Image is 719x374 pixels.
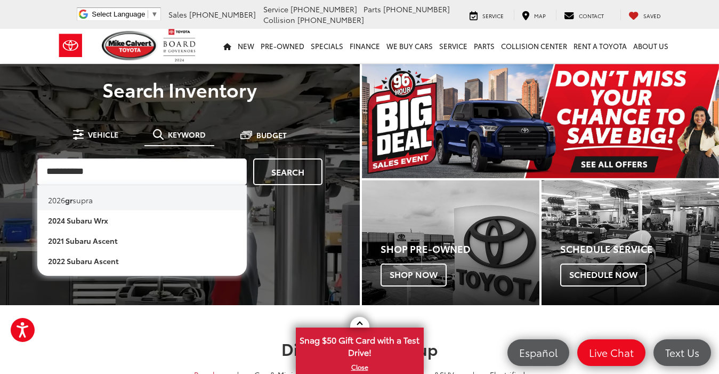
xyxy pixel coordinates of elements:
a: Collision Center [498,29,570,63]
span: [PHONE_NUMBER] [297,14,364,25]
a: Español [507,339,569,366]
span: Collision [263,14,295,25]
b: 2021 subaru ascent [48,235,118,246]
a: Live Chat [577,339,645,366]
h4: Schedule Service [560,244,719,254]
span: Text Us [660,346,705,359]
a: Map [514,10,554,20]
span: ▼ [151,10,158,18]
a: Specials [308,29,346,63]
img: Toyota [51,28,91,63]
span: Snag $50 Gift Card with a Test Drive! [297,329,423,361]
b: 2022 subaru ascent [48,256,119,266]
span: Saved [643,12,661,20]
h2: Discover Our Lineup [56,340,664,357]
span: Select Language [92,10,145,18]
span: [PHONE_NUMBER] [383,4,450,14]
span: Keyword [168,131,206,138]
span: Español [514,346,563,359]
a: Schedule Service Schedule Now [542,180,719,305]
a: New [235,29,257,63]
a: My Saved Vehicles [620,10,669,20]
h3: Search Inventory [22,78,337,100]
img: Mike Calvert Toyota [102,31,158,60]
a: Home [220,29,235,63]
li: 2026 supra [37,185,247,210]
span: [PHONE_NUMBER] [189,9,256,20]
b: 2024 subaru wrx [48,215,108,226]
span: Service [482,12,504,20]
span: [PHONE_NUMBER] [290,4,357,14]
span: Contact [579,12,604,20]
a: About Us [630,29,672,63]
div: Toyota [362,180,539,305]
span: Live Chat [584,346,639,359]
h4: Shop Pre-Owned [381,244,539,254]
b: gr [65,195,72,205]
span: Schedule Now [560,264,647,286]
a: WE BUY CARS [383,29,436,63]
a: Select Language​ [92,10,158,18]
ul: Search Suggestions [37,185,247,276]
a: Pre-Owned [257,29,308,63]
a: Parts [471,29,498,63]
span: Vehicle [88,131,118,138]
div: Toyota [542,180,719,305]
span: Shop Now [381,264,447,286]
span: Parts [363,4,381,14]
a: Service [436,29,471,63]
a: Shop Pre-Owned Shop Now [362,180,539,305]
a: Search [253,158,322,185]
a: Rent a Toyota [570,29,630,63]
a: Finance [346,29,383,63]
a: Text Us [653,339,711,366]
a: Contact [556,10,612,20]
a: Service [462,10,512,20]
span: Sales [168,9,187,20]
span: Map [534,12,546,20]
span: Service [263,4,288,14]
span: Budget [256,131,287,139]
